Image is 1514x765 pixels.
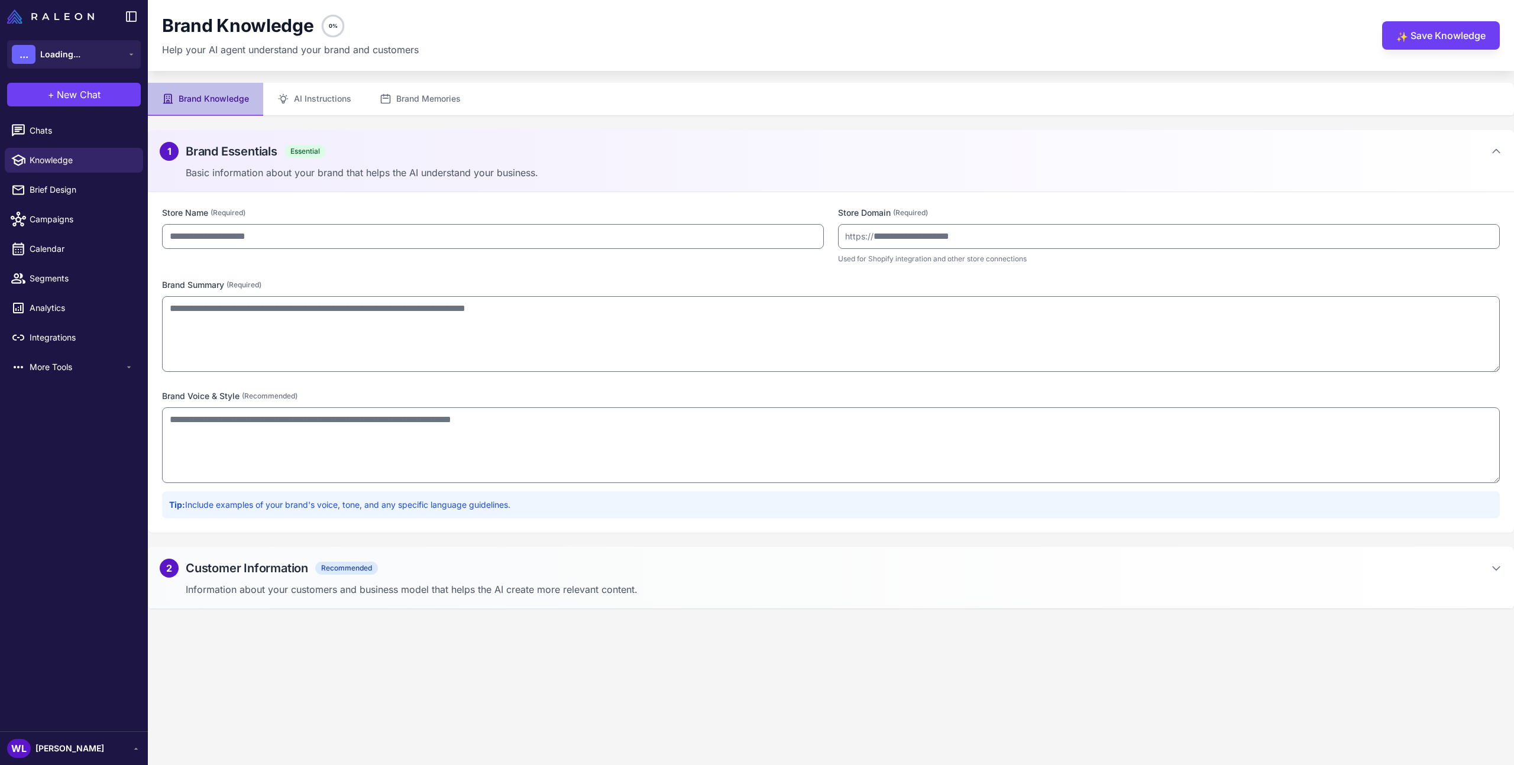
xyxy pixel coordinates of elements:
button: +New Chat [7,83,141,106]
button: ✨Save Knowledge [1382,21,1500,50]
span: New Chat [57,87,101,102]
span: Knowledge [30,154,134,167]
a: Raleon Logo [7,9,99,24]
strong: Tip: [169,500,185,510]
p: Help your AI agent understand your brand and customers [162,43,419,57]
a: Analytics [5,296,143,320]
span: Segments [30,272,134,285]
a: Brief Design [5,177,143,202]
h2: Customer Information [186,559,308,577]
div: 1 [160,142,179,161]
span: (Required) [211,208,245,218]
text: 0% [328,22,337,29]
span: More Tools [30,361,124,374]
label: Brand Summary [162,278,1500,291]
label: Store Name [162,206,824,219]
div: 2 [160,559,179,578]
span: Analytics [30,302,134,315]
span: (Required) [893,208,928,218]
a: Calendar [5,236,143,261]
span: ✨ [1396,30,1406,39]
a: Segments [5,266,143,291]
span: [PERSON_NAME] [35,742,104,755]
p: Information about your customers and business model that helps the AI create more relevant content. [186,582,1502,597]
p: Basic information about your brand that helps the AI understand your business. [186,166,1502,180]
span: Chats [30,124,134,137]
span: Campaigns [30,213,134,226]
span: (Required) [227,280,261,290]
a: Campaigns [5,207,143,232]
a: Chats [5,118,143,143]
p: Used for Shopify integration and other store connections [838,254,1500,264]
a: Knowledge [5,148,143,173]
span: Loading... [40,48,80,61]
label: Store Domain [838,206,1500,219]
button: Brand Memories [365,83,475,116]
span: Recommended [315,562,378,575]
button: Brand Knowledge [148,83,263,116]
span: Essential [284,145,326,158]
button: AI Instructions [263,83,365,116]
label: Brand Voice & Style [162,390,1500,403]
span: Integrations [30,331,134,344]
span: + [48,87,54,102]
img: Raleon Logo [7,9,94,24]
span: Brief Design [30,183,134,196]
div: WL [7,739,31,758]
p: Include examples of your brand's voice, tone, and any specific language guidelines. [169,498,1493,511]
a: Integrations [5,325,143,350]
span: Calendar [30,242,134,255]
h1: Brand Knowledge [162,15,314,37]
span: (Recommended) [242,391,297,401]
h2: Brand Essentials [186,142,277,160]
button: ...Loading... [7,40,141,69]
div: ... [12,45,35,64]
